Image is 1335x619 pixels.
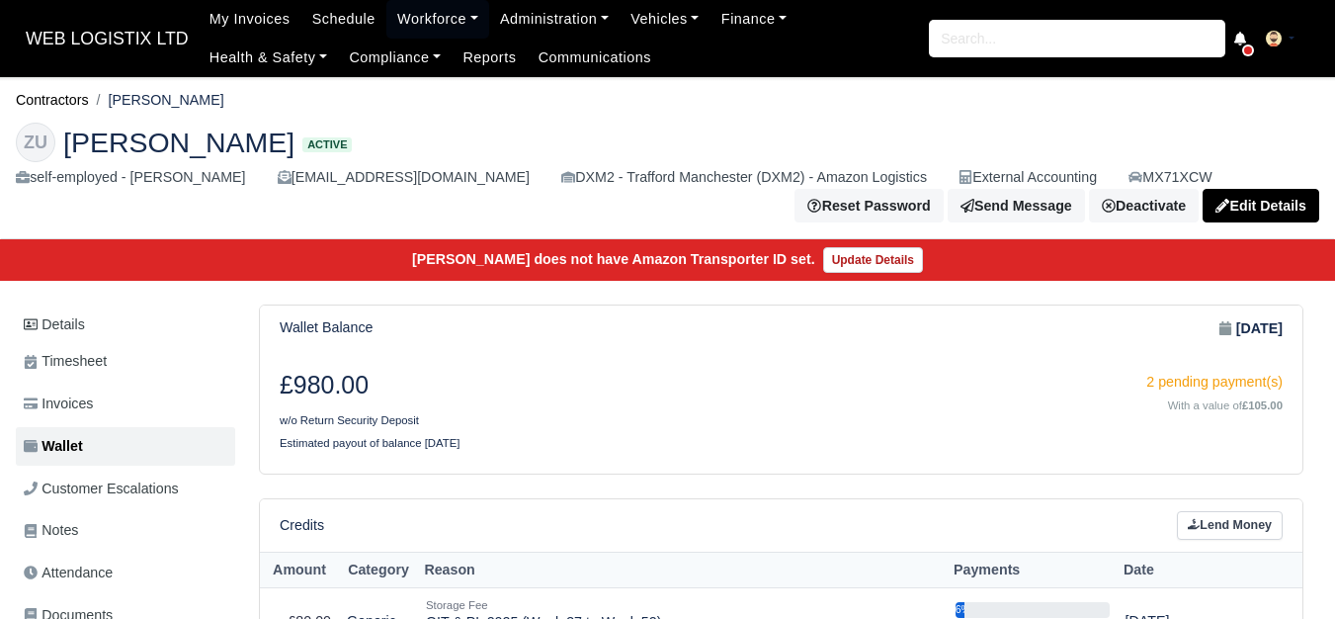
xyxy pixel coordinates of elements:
h6: Wallet Balance [280,319,373,336]
div: DXM2 - Trafford Manchester (DXM2) - Amazon Logistics [561,166,927,189]
input: Search... [929,20,1225,57]
span: Invoices [24,393,93,415]
a: WEB LOGISTIX LTD [16,20,199,58]
a: Wallet [16,427,235,466]
button: Reset Password [794,189,943,222]
span: [PERSON_NAME] [63,129,294,156]
th: Reason [418,552,948,588]
strong: £105.00 [1242,399,1283,411]
a: Contractors [16,92,89,108]
a: Customer Escalations [16,470,235,508]
th: Amount [260,552,339,588]
a: MX71XCW [1128,166,1212,189]
div: self-employed - [PERSON_NAME] [16,166,246,189]
span: WEB LOGISTIX LTD [16,19,199,58]
a: Lend Money [1177,511,1283,540]
span: Timesheet [24,350,107,373]
a: Notes [16,511,235,550]
a: Deactivate [1089,189,1199,222]
a: Reports [452,39,527,77]
span: Active [302,137,352,152]
div: ZU [16,123,55,162]
th: Payments [948,552,1118,588]
small: w/o Return Security Deposit [280,414,419,426]
iframe: Chat Widget [1236,524,1335,619]
a: Attendance [16,554,235,592]
a: Invoices [16,385,235,423]
a: Communications [528,39,663,77]
small: Estimated payout of balance [DATE] [280,437,460,449]
th: Date [1118,552,1246,588]
div: External Accounting [959,166,1097,189]
a: Send Message [948,189,1085,222]
div: Zuhaib Aziz Ullah [1,107,1334,239]
a: Details [16,307,235,343]
div: [EMAIL_ADDRESS][DOMAIN_NAME] [278,166,530,189]
div: 2 pending payment(s) [796,371,1284,394]
a: Timesheet [16,342,235,381]
li: [PERSON_NAME] [89,89,224,112]
strong: [DATE] [1236,317,1283,340]
a: Compliance [338,39,452,77]
th: Category [339,552,418,588]
a: Edit Details [1203,189,1319,222]
a: Health & Safety [199,39,339,77]
span: Notes [24,519,78,542]
small: With a value of [1168,399,1283,411]
h6: Credits [280,517,324,534]
div: 6% [956,602,964,618]
small: Storage Fee [426,599,488,611]
span: Wallet [24,435,83,458]
a: Update Details [823,247,923,273]
span: Attendance [24,562,113,584]
span: Customer Escalations [24,478,179,500]
h3: £980.00 [280,371,767,400]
